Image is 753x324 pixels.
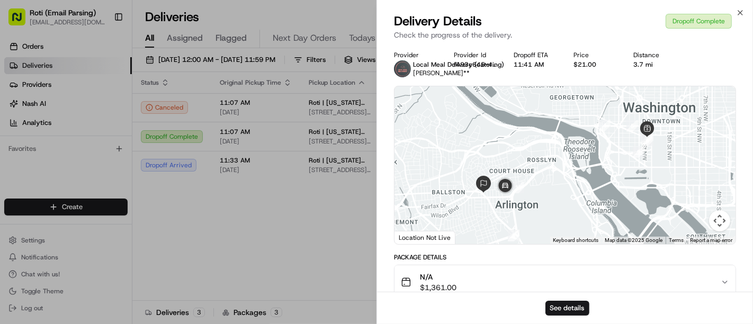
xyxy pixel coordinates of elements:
[36,111,134,120] div: We're available if you need us!
[105,179,128,187] span: Pylon
[28,68,175,79] input: Clear
[642,134,653,146] div: 8
[633,60,676,69] div: 3.7 mi
[11,101,30,120] img: 1736555255976-a54dd68f-1ca7-489b-9aae-adbdc363a1c4
[626,120,638,132] div: 5
[397,230,432,244] img: Google
[454,60,497,69] button: f493c645-4f14-92ad-5e9f-6af166308ba6
[36,101,174,111] div: Start new chat
[180,104,193,116] button: Start new chat
[413,60,504,69] span: Local Meal Delivery (catering)
[394,60,411,77] img: lmd_logo.png
[454,51,497,59] div: Provider Id
[395,265,736,299] button: N/A$1,361.00
[11,42,193,59] p: Welcome 👋
[394,30,736,40] p: Check the progress of the delivery.
[397,230,432,244] a: Open this area in Google Maps (opens a new window)
[394,13,482,30] span: Delivery Details
[605,237,662,243] span: Map data ©2025 Google
[553,237,598,244] button: Keyboard shortcuts
[640,132,652,143] div: 6
[508,230,519,241] div: 3
[709,210,730,231] button: Map camera controls
[513,182,524,193] div: 10
[633,146,644,158] div: 9
[75,178,128,187] a: Powered byPylon
[573,60,616,69] div: $21.00
[11,10,32,31] img: Nash
[514,60,557,69] div: 11:41 AM
[420,272,456,282] span: N/A
[690,237,732,243] a: Report a map error
[89,154,98,163] div: 💻
[100,153,170,164] span: API Documentation
[413,69,470,77] span: [PERSON_NAME]**
[633,51,676,59] div: Distance
[6,149,85,168] a: 📗Knowledge Base
[11,154,19,163] div: 📗
[641,133,652,145] div: 7
[394,51,437,59] div: Provider
[395,231,455,244] div: Location Not Live
[514,51,557,59] div: Dropoff ETA
[420,282,456,293] span: $1,361.00
[85,149,174,168] a: 💻API Documentation
[545,301,589,316] button: See details
[394,253,736,262] div: Package Details
[669,237,684,243] a: Terms
[21,153,81,164] span: Knowledge Base
[599,120,611,131] div: 4
[573,51,616,59] div: Price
